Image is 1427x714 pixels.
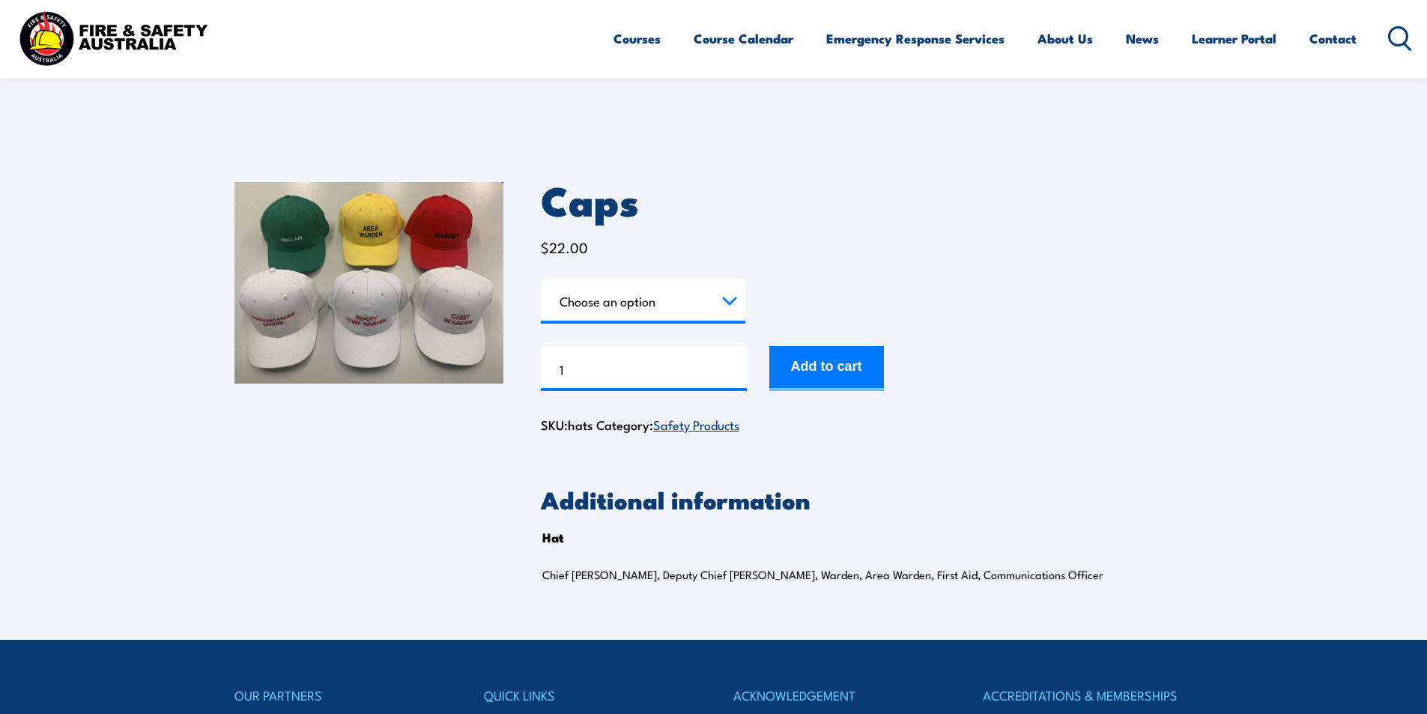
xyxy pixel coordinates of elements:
a: Course Calendar [694,19,793,58]
span: hats [568,415,593,434]
h4: ACCREDITATIONS & MEMBERSHIPS [983,685,1193,706]
a: Emergency Response Services [826,19,1005,58]
h2: Additional information [541,488,1193,509]
a: About Us [1037,19,1093,58]
button: Add to cart [769,346,884,391]
p: Chief [PERSON_NAME], Deputy Chief [PERSON_NAME], Warden, Area Warden, First Aid, Communications O... [542,567,1140,582]
span: Category: [596,415,739,434]
input: Product quantity [541,346,747,391]
a: Learner Portal [1192,19,1276,58]
h4: ACKNOWLEDGEMENT [733,685,943,706]
h4: QUICK LINKS [484,685,694,706]
span: SKU: [541,415,593,434]
th: Hat [542,526,564,548]
bdi: 22.00 [541,237,588,257]
a: News [1126,19,1159,58]
a: Contact [1309,19,1357,58]
a: Safety Products [653,415,739,433]
h4: OUR PARTNERS [234,685,444,706]
a: Courses [613,19,661,58]
span: $ [541,237,549,257]
img: Caps [234,182,503,384]
h1: Caps [541,182,1193,217]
